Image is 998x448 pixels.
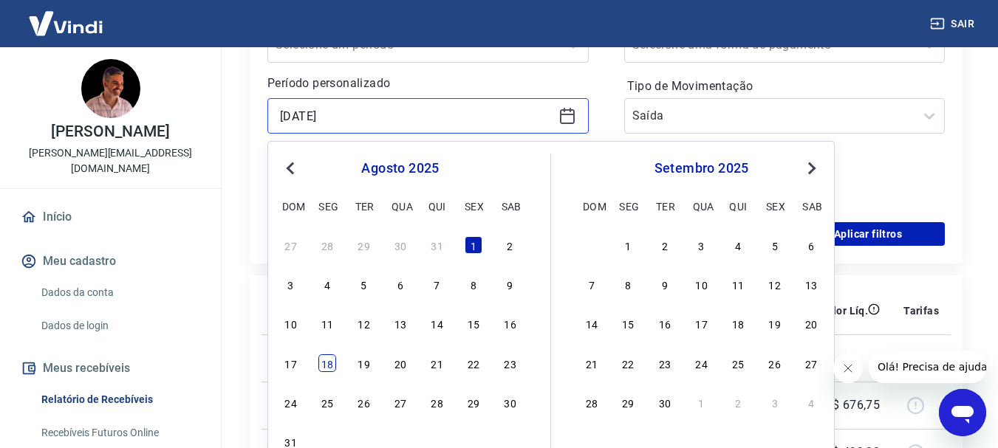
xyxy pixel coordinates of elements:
div: seg [318,197,336,215]
div: Choose terça-feira, 12 de agosto de 2025 [355,314,373,332]
div: qua [392,197,409,215]
div: Choose quinta-feira, 2 de outubro de 2025 [729,393,747,411]
div: ter [656,197,674,215]
a: Início [18,201,203,233]
span: Olá! Precisa de ajuda? [9,10,124,22]
div: Choose quinta-feira, 7 de agosto de 2025 [428,275,446,293]
p: Período personalizado [267,75,589,92]
div: Choose terça-feira, 30 de setembro de 2025 [656,393,674,411]
div: Choose sexta-feira, 12 de setembro de 2025 [766,275,784,293]
div: Choose terça-feira, 5 de agosto de 2025 [355,275,373,293]
button: Aplicar filtros [791,222,945,246]
div: Choose domingo, 17 de agosto de 2025 [282,354,300,372]
div: Choose quinta-feira, 28 de agosto de 2025 [428,393,446,411]
div: qui [428,197,446,215]
div: Choose quarta-feira, 27 de agosto de 2025 [392,393,409,411]
div: Choose sábado, 27 de setembro de 2025 [802,354,820,372]
div: Choose domingo, 31 de agosto de 2025 [583,236,601,254]
div: Choose terça-feira, 23 de setembro de 2025 [656,354,674,372]
div: sab [502,197,519,215]
p: [PERSON_NAME] [51,124,169,139]
div: Choose sábado, 23 de agosto de 2025 [502,354,519,372]
div: dom [282,197,300,215]
button: Meu cadastro [18,245,203,278]
div: Choose sexta-feira, 19 de setembro de 2025 [766,314,784,332]
div: Choose quarta-feira, 3 de setembro de 2025 [693,236,711,254]
div: Choose quinta-feira, 14 de agosto de 2025 [428,314,446,332]
div: Choose segunda-feira, 11 de agosto de 2025 [318,314,336,332]
div: Choose quarta-feira, 30 de julho de 2025 [392,236,409,254]
a: Recebíveis Futuros Online [35,418,203,448]
div: Choose domingo, 7 de setembro de 2025 [583,275,601,293]
a: Dados de login [35,311,203,341]
div: month 2025-09 [581,234,822,413]
p: [PERSON_NAME][EMAIL_ADDRESS][DOMAIN_NAME] [12,145,209,176]
div: Choose quarta-feira, 17 de setembro de 2025 [693,314,711,332]
div: sex [465,197,482,215]
div: Choose sexta-feira, 15 de agosto de 2025 [465,314,482,332]
div: Choose sexta-feira, 29 de agosto de 2025 [465,393,482,411]
img: Vindi [18,1,114,46]
div: agosto 2025 [280,159,521,177]
div: Choose quarta-feira, 10 de setembro de 2025 [693,275,711,293]
div: Choose domingo, 27 de julho de 2025 [282,236,300,254]
p: Valor Líq. [820,303,868,318]
p: -R$ 676,75 [821,396,880,414]
div: Choose quinta-feira, 11 de setembro de 2025 [729,275,747,293]
div: Choose segunda-feira, 18 de agosto de 2025 [318,354,336,372]
div: Choose segunda-feira, 8 de setembro de 2025 [619,275,637,293]
button: Next Month [803,159,821,177]
div: Choose sexta-feira, 26 de setembro de 2025 [766,354,784,372]
div: Choose sexta-feira, 5 de setembro de 2025 [766,236,784,254]
div: Choose sábado, 2 de agosto de 2025 [502,236,519,254]
a: Relatório de Recebíveis [35,385,203,415]
div: Choose sexta-feira, 1 de agosto de 2025 [465,236,482,254]
div: Choose segunda-feira, 25 de agosto de 2025 [318,393,336,411]
div: Choose segunda-feira, 22 de setembro de 2025 [619,354,637,372]
div: Choose sábado, 20 de setembro de 2025 [802,314,820,332]
input: Data inicial [280,105,553,127]
div: Choose sexta-feira, 3 de outubro de 2025 [766,393,784,411]
div: Choose domingo, 14 de setembro de 2025 [583,314,601,332]
div: sab [802,197,820,215]
iframe: Botão para abrir a janela de mensagens [939,389,986,436]
div: Choose quarta-feira, 20 de agosto de 2025 [392,354,409,372]
div: Choose quarta-feira, 1 de outubro de 2025 [693,393,711,411]
div: Choose domingo, 3 de agosto de 2025 [282,275,300,293]
div: Choose domingo, 24 de agosto de 2025 [282,393,300,411]
iframe: Fechar mensagem [833,354,863,383]
img: 744ce54e-032b-4667-b4f1-84be2512195f.jpeg [81,59,140,118]
div: Choose terça-feira, 26 de agosto de 2025 [355,393,373,411]
button: Meus recebíveis [18,352,203,385]
div: ter [355,197,373,215]
a: Dados da conta [35,278,203,308]
div: Choose sábado, 9 de agosto de 2025 [502,275,519,293]
label: Tipo de Movimentação [627,77,943,95]
div: Choose domingo, 28 de setembro de 2025 [583,393,601,411]
div: Choose quarta-feira, 24 de setembro de 2025 [693,354,711,372]
button: Previous Month [281,159,299,177]
div: Choose segunda-feira, 4 de agosto de 2025 [318,275,336,293]
div: Choose quarta-feira, 6 de agosto de 2025 [392,275,409,293]
div: Choose terça-feira, 16 de setembro de 2025 [656,314,674,332]
div: Choose segunda-feira, 1 de setembro de 2025 [619,236,637,254]
div: sex [766,197,784,215]
div: seg [619,197,637,215]
div: Choose sábado, 16 de agosto de 2025 [502,314,519,332]
div: Choose sexta-feira, 8 de agosto de 2025 [465,275,482,293]
div: Choose quinta-feira, 18 de setembro de 2025 [729,314,747,332]
div: Choose terça-feira, 29 de julho de 2025 [355,236,373,254]
div: Choose terça-feira, 9 de setembro de 2025 [656,275,674,293]
div: qua [693,197,711,215]
iframe: Mensagem da empresa [869,351,986,383]
div: Choose sábado, 6 de setembro de 2025 [802,236,820,254]
button: Sair [927,10,980,38]
div: Choose segunda-feira, 15 de setembro de 2025 [619,314,637,332]
div: Choose sábado, 13 de setembro de 2025 [802,275,820,293]
div: Choose terça-feira, 2 de setembro de 2025 [656,236,674,254]
div: Choose terça-feira, 19 de agosto de 2025 [355,354,373,372]
div: Choose quarta-feira, 13 de agosto de 2025 [392,314,409,332]
div: Choose quinta-feira, 21 de agosto de 2025 [428,354,446,372]
div: Choose domingo, 10 de agosto de 2025 [282,314,300,332]
div: Choose segunda-feira, 29 de setembro de 2025 [619,393,637,411]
